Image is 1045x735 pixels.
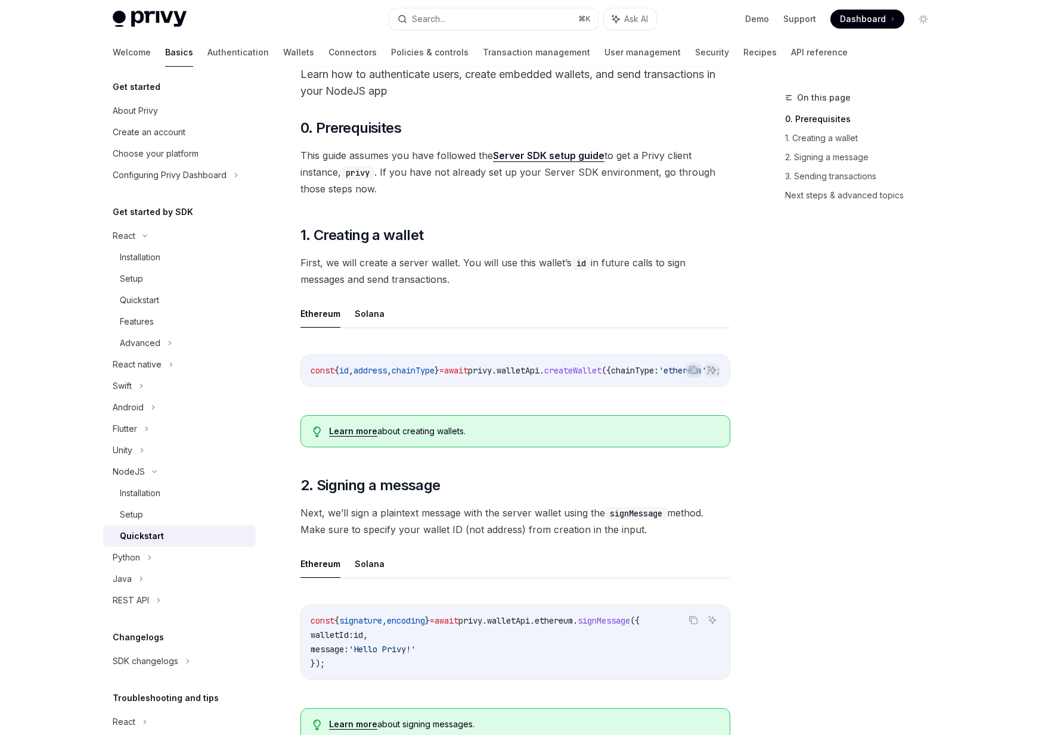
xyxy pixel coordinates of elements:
div: about signing messages. [329,718,717,730]
div: Installation [120,250,160,264]
span: , [349,365,353,376]
h5: Get started [113,80,160,94]
span: privy [468,365,492,376]
span: This guide assumes you have followed the to get a Privy client instance, . If you have not alread... [300,147,730,197]
span: } [425,615,430,626]
a: Create an account [103,122,256,143]
button: Copy the contents from the code block [686,362,701,378]
div: React [113,715,135,729]
a: Welcome [113,38,151,67]
a: Features [103,311,256,332]
div: Swift [113,379,132,393]
div: Quickstart [120,529,164,543]
span: }); [311,658,325,669]
code: id [572,257,591,270]
a: Demo [745,13,769,25]
div: React native [113,357,162,372]
button: Solana [355,300,384,328]
span: 1. Creating a wallet [300,226,424,245]
div: Quickstart [120,293,159,307]
span: chainType: [611,365,659,376]
div: Python [113,550,140,565]
span: Ask AI [624,13,648,25]
button: Solana [355,550,384,578]
div: Java [113,572,132,586]
span: ethereum [535,615,573,626]
div: Search... [412,12,445,26]
button: Ethereum [300,550,340,578]
span: , [387,365,392,376]
span: privy [458,615,482,626]
div: Installation [120,486,160,500]
span: . [492,365,497,376]
span: Dashboard [840,13,886,25]
p: Learn how to authenticate users, create embedded wallets, and send transactions in your NodeJS app [300,66,730,99]
h5: Troubleshooting and tips [113,691,219,705]
span: = [439,365,444,376]
a: Quickstart [103,289,256,311]
span: On this page [797,91,851,105]
span: . [539,365,544,376]
div: Unity [113,443,132,457]
span: First, we will create a server wallet. You will use this wallet’s in future calls to sign message... [300,254,730,288]
span: 0. Prerequisites [300,119,401,138]
span: . [482,615,487,626]
a: Learn more [329,426,377,437]
a: Connectors [328,38,377,67]
a: Installation [103,247,256,268]
span: = [430,615,435,626]
a: Next steps & advanced topics [785,186,942,205]
div: about creating wallets. [329,425,717,437]
div: Android [113,400,144,415]
span: await [444,365,468,376]
span: createWallet [544,365,601,376]
div: Advanced [120,336,160,350]
a: Setup [103,268,256,289]
svg: Tip [313,426,321,437]
span: }); [706,365,721,376]
div: Setup [120,507,143,522]
div: NodeJS [113,465,145,479]
a: User management [604,38,681,67]
span: const [311,615,334,626]
span: { [334,365,339,376]
span: walletApi [487,615,530,626]
div: Create an account [113,125,185,139]
h5: Get started by SDK [113,205,193,219]
a: Authentication [207,38,269,67]
img: light logo [113,11,187,27]
a: Policies & controls [391,38,469,67]
a: API reference [791,38,848,67]
span: chainType [392,365,435,376]
span: { [334,615,339,626]
a: Setup [103,504,256,525]
code: signMessage [605,507,667,520]
div: Setup [120,272,143,286]
a: Transaction management [483,38,590,67]
h5: Changelogs [113,630,164,644]
span: , [363,630,368,640]
div: Choose your platform [113,147,199,161]
a: Wallets [283,38,314,67]
div: React [113,229,135,243]
a: Dashboard [830,10,904,29]
span: const [311,365,334,376]
button: Ask AI [705,362,720,378]
span: signMessage [578,615,630,626]
span: signature [339,615,382,626]
span: id [339,365,349,376]
a: Recipes [743,38,777,67]
span: encoding [387,615,425,626]
span: Next, we’ll sign a plaintext message with the server wallet using the method. Make sure to specif... [300,504,730,538]
div: Configuring Privy Dashboard [113,168,227,182]
div: Features [120,314,154,329]
span: } [435,365,439,376]
a: Choose your platform [103,143,256,164]
div: SDK changelogs [113,654,178,668]
code: privy [341,166,374,179]
a: Installation [103,482,256,504]
a: 3. Sending transactions [785,167,942,186]
span: 2. Signing a message [300,476,441,495]
span: id [353,630,363,640]
div: REST API [113,593,149,608]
